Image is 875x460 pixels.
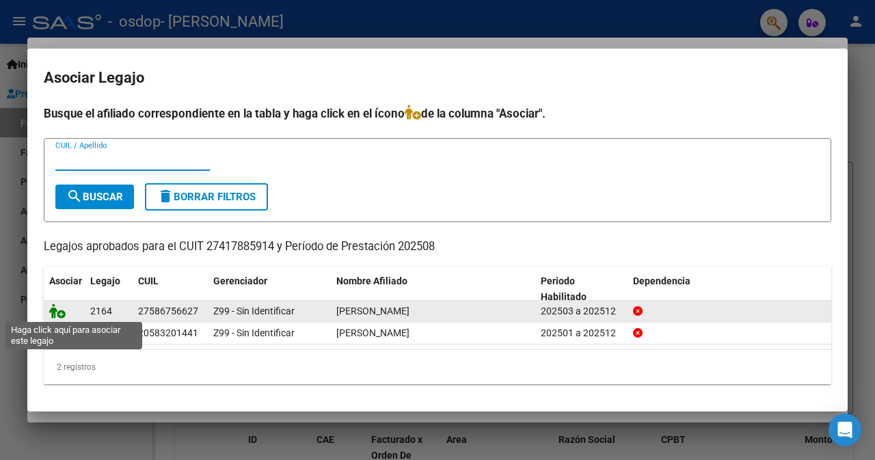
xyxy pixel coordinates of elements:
datatable-header-cell: CUIL [133,267,208,312]
div: 27586756627 [138,303,198,319]
span: GALARZA LEANDRO DIDIER [336,327,409,338]
button: Borrar Filtros [145,183,268,211]
h4: Busque el afiliado correspondiente en la tabla y haga click en el ícono de la columna "Asociar". [44,105,831,122]
span: Asociar [49,275,82,286]
span: Gerenciador [213,275,267,286]
datatable-header-cell: Periodo Habilitado [535,267,628,312]
datatable-header-cell: Gerenciador [208,267,331,312]
datatable-header-cell: Legajo [85,267,133,312]
div: 20583201441 [138,325,198,341]
datatable-header-cell: Dependencia [628,267,832,312]
span: Legajo [90,275,120,286]
span: Z99 - Sin Identificar [213,306,295,316]
p: Legajos aprobados para el CUIT 27417885914 y Período de Prestación 202508 [44,239,831,256]
mat-icon: search [66,188,83,204]
div: 2 registros [44,350,831,384]
span: 101 [90,327,107,338]
span: Nombre Afiliado [336,275,407,286]
button: Buscar [55,185,134,209]
span: ROJAS MILENA ELUNEY [336,306,409,316]
datatable-header-cell: Nombre Afiliado [331,267,535,312]
mat-icon: delete [157,188,174,204]
div: Open Intercom Messenger [829,414,861,446]
span: 2164 [90,306,112,316]
span: Buscar [66,191,123,203]
span: Periodo Habilitado [541,275,587,302]
div: 202501 a 202512 [541,325,622,341]
span: Dependencia [633,275,690,286]
div: 202503 a 202512 [541,303,622,319]
span: Z99 - Sin Identificar [213,327,295,338]
datatable-header-cell: Asociar [44,267,85,312]
span: Borrar Filtros [157,191,256,203]
span: CUIL [138,275,159,286]
h2: Asociar Legajo [44,65,831,91]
